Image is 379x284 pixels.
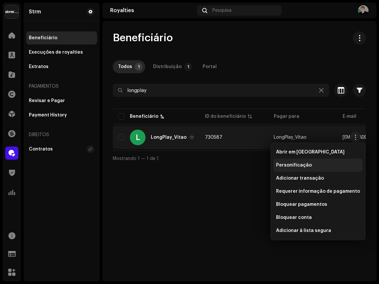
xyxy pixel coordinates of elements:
[26,60,97,73] re-m-nav-item: Extratos
[113,84,329,97] input: Pesquisa
[276,150,345,155] span: Abrir em [GEOGRAPHIC_DATA]
[276,189,360,194] span: Requerer informação de pagamento
[276,163,312,168] span: Personificação
[5,5,18,18] img: 408b884b-546b-4518-8448-1008f9c76b02
[26,143,97,156] re-m-nav-item: Contratos
[276,228,331,233] span: Adicionar à lista segura
[26,127,97,143] re-a-nav-header: Direitos
[29,50,83,55] div: Execuções de royalties
[135,63,143,71] p-badge: 1
[26,79,97,94] re-a-nav-header: Pagamentos
[29,98,65,103] div: Revisar e Pagar
[110,8,194,13] div: Royalties
[29,64,49,69] div: Extratos
[26,109,97,122] re-m-nav-item: Payment History
[29,35,57,41] div: Beneficiário
[130,130,146,145] div: L
[205,135,222,140] span: 730587
[26,31,97,44] re-m-nav-item: Beneficiário
[151,135,187,140] div: LongPlay_Vitao
[276,176,324,181] span: Adicionar transação
[205,113,246,120] div: ID do beneficiário
[29,113,67,118] div: Payment History
[130,113,158,120] div: Beneficiário
[358,5,369,16] img: 918a7c50-60df-4dc6-aa5d-e5e31497a30a
[276,215,312,220] span: Bloquear conta
[203,60,217,73] div: Portal
[113,156,159,161] span: Mostrando 1 — 1 de 1
[29,9,41,14] div: Strm
[212,8,231,13] span: Pesquisa
[274,135,307,140] span: LongPlay_Vitao
[153,60,182,73] div: Distribuição
[276,202,327,207] span: Bloquear pagamentos
[113,31,173,44] span: Beneficiário
[26,46,97,59] re-m-nav-item: Execuções de royalties
[118,60,132,73] div: Todos
[184,63,192,71] p-badge: 1
[26,94,97,107] re-m-nav-item: Revisar e Pagar
[29,147,53,152] div: Contratos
